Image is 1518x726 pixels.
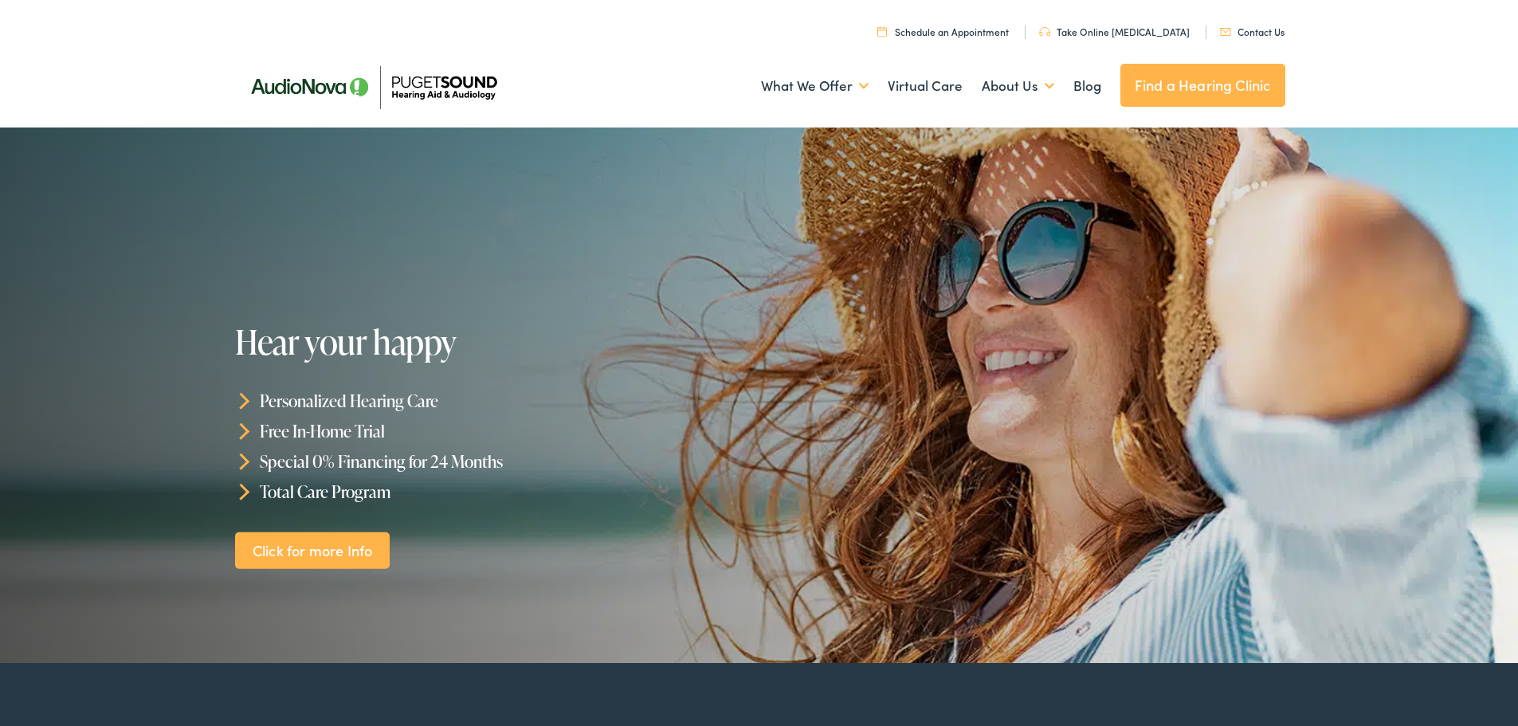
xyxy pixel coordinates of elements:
[877,26,887,37] img: utility icon
[1039,27,1050,37] img: utility icon
[761,57,869,116] a: What We Offer
[982,57,1054,116] a: About Us
[235,476,767,506] li: Total Care Program
[235,416,767,446] li: Free In-Home Trial
[235,324,720,360] h1: Hear your happy
[1073,57,1101,116] a: Blog
[235,386,767,416] li: Personalized Hearing Care
[877,25,1009,38] a: Schedule an Appointment
[1220,28,1231,36] img: utility icon
[1039,25,1190,38] a: Take Online [MEDICAL_DATA]
[1120,64,1285,107] a: Find a Hearing Clinic
[235,532,390,569] a: Click for more Info
[1220,25,1285,38] a: Contact Us
[888,57,963,116] a: Virtual Care
[235,446,767,477] li: Special 0% Financing for 24 Months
